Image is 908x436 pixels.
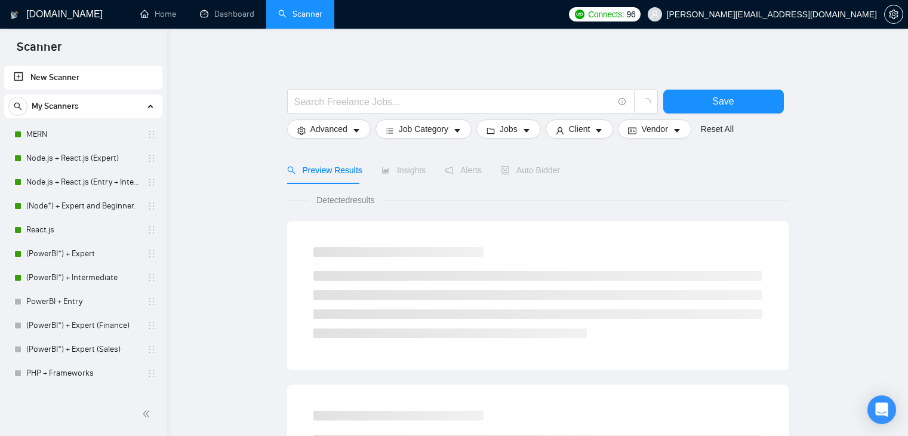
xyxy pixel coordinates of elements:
[147,297,156,306] span: holder
[26,170,140,194] a: Node.js + React.js (Entry + Intermediate)
[663,90,784,113] button: Save
[381,166,390,174] span: area-chart
[147,321,156,330] span: holder
[627,8,636,21] span: 96
[884,10,903,19] a: setting
[294,94,613,109] input: Search Freelance Jobs...
[701,122,734,136] a: Reset All
[26,146,140,170] a: Node.js + React.js (Expert)
[476,119,541,139] button: folderJobscaret-down
[32,94,79,118] span: My Scanners
[287,165,362,175] span: Preview Results
[308,194,383,207] span: Detected results
[26,266,140,290] a: (PowerBI*) + Intermediate
[147,201,156,211] span: holder
[147,225,156,235] span: holder
[147,249,156,259] span: holder
[445,165,482,175] span: Alerts
[140,9,176,19] a: homeHome
[500,122,518,136] span: Jobs
[4,66,162,90] li: New Scanner
[386,126,394,135] span: bars
[575,10,584,19] img: upwork-logo.png
[618,119,691,139] button: idcardVendorcaret-down
[588,8,624,21] span: Connects:
[651,10,659,19] span: user
[147,153,156,163] span: holder
[399,122,448,136] span: Job Category
[712,94,734,109] span: Save
[147,273,156,283] span: holder
[641,122,667,136] span: Vendor
[9,102,27,110] span: search
[522,126,531,135] span: caret-down
[595,126,603,135] span: caret-down
[501,165,560,175] span: Auto Bidder
[618,98,626,106] span: info-circle
[884,5,903,24] button: setting
[628,126,636,135] span: idcard
[546,119,614,139] button: userClientcaret-down
[569,122,590,136] span: Client
[297,126,306,135] span: setting
[885,10,903,19] span: setting
[867,395,896,424] div: Open Intercom Messenger
[641,98,651,109] span: loading
[287,119,371,139] button: settingAdvancedcaret-down
[26,314,140,337] a: (PowerBI*) + Expert (Finance)
[453,126,461,135] span: caret-down
[147,177,156,187] span: holder
[26,385,140,409] a: PowerBI + Finance
[26,242,140,266] a: (PowerBI*) + Expert
[352,126,361,135] span: caret-down
[310,122,347,136] span: Advanced
[200,9,254,19] a: dashboardDashboard
[287,166,296,174] span: search
[26,122,140,146] a: MERN
[142,408,154,420] span: double-left
[501,166,509,174] span: robot
[26,218,140,242] a: React.js
[147,369,156,378] span: holder
[8,97,27,116] button: search
[7,38,71,63] span: Scanner
[278,9,322,19] a: searchScanner
[673,126,681,135] span: caret-down
[147,130,156,139] span: holder
[14,66,153,90] a: New Scanner
[26,337,140,361] a: (PowerBI*) + Expert (Sales)
[556,126,564,135] span: user
[26,194,140,218] a: (Node*) + Expert and Beginner.
[487,126,495,135] span: folder
[375,119,472,139] button: barsJob Categorycaret-down
[147,345,156,354] span: holder
[10,5,19,24] img: logo
[26,290,140,314] a: PowerBI + Entry
[381,165,426,175] span: Insights
[26,361,140,385] a: PHP + Frameworks
[445,166,453,174] span: notification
